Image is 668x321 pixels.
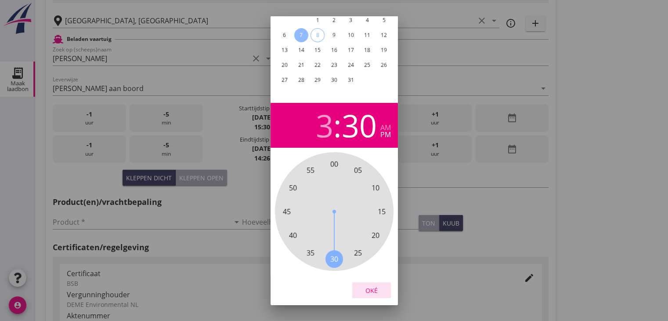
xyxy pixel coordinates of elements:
button: 2 [327,13,341,27]
button: 23 [327,58,341,72]
button: 25 [360,58,374,72]
span: 35 [307,247,314,258]
button: 3 [343,13,357,27]
span: 10 [371,182,379,193]
button: 4 [360,13,374,27]
span: 45 [283,206,291,217]
button: 1 [311,13,325,27]
span: 50 [289,182,297,193]
span: : [333,110,342,141]
button: 13 [277,43,291,57]
button: 16 [327,43,341,57]
button: 27 [277,73,291,87]
button: 15 [311,43,325,57]
button: 21 [294,58,308,72]
div: pm [380,131,391,138]
span: 15 [378,206,386,217]
span: 40 [289,230,297,241]
button: 9 [327,28,341,42]
button: 19 [377,43,391,57]
span: 05 [354,165,362,175]
button: 30 [327,73,341,87]
button: 22 [311,58,325,72]
button: 10 [343,28,357,42]
div: 3 [316,110,333,141]
button: 26 [377,58,391,72]
button: 20 [277,58,291,72]
button: 5 [377,13,391,27]
span: 55 [307,165,314,175]
div: Oké [359,285,384,295]
button: 17 [343,43,357,57]
span: 25 [354,247,362,258]
button: 11 [360,28,374,42]
button: 29 [311,73,325,87]
span: 00 [330,159,338,169]
button: 24 [343,58,357,72]
button: 12 [377,28,391,42]
button: 18 [360,43,374,57]
button: 6 [277,28,291,42]
button: 28 [294,73,308,87]
button: 31 [343,73,357,87]
button: 8 [311,28,325,42]
div: 30 [342,110,377,141]
div: am [380,124,391,131]
span: 20 [371,230,379,241]
span: 30 [330,254,338,264]
button: 14 [294,43,308,57]
button: Oké [352,282,391,298]
button: 7 [294,28,308,42]
div: 8 [311,29,324,42]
